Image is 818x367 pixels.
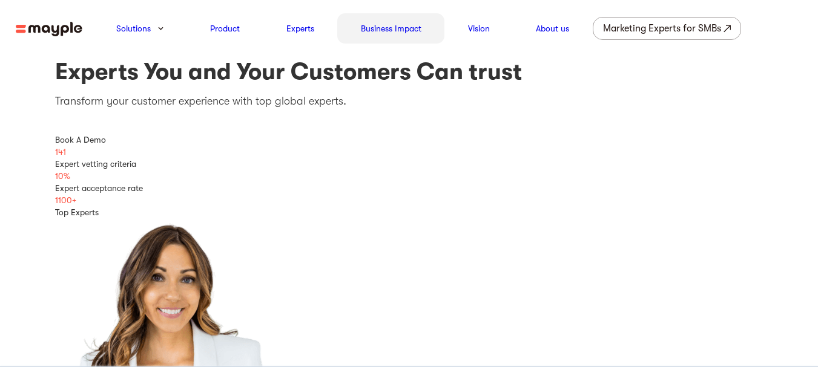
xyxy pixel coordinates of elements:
[55,182,764,194] div: Expert acceptance rate
[16,22,82,37] img: mayple-logo
[55,134,764,146] div: Book A Demo
[55,170,764,182] div: 10%
[116,21,151,36] a: Solutions
[286,21,314,36] a: Experts
[55,158,764,170] div: Expert vetting criteria
[361,21,421,36] a: Business Impact
[55,194,764,206] div: 1100+
[468,21,490,36] a: Vision
[55,93,764,109] p: Transform your customer experience with top global experts.
[55,206,764,218] div: Top Experts
[593,17,741,40] a: Marketing Experts for SMBs
[55,146,764,158] div: 141
[603,20,721,37] div: Marketing Experts for SMBs
[210,21,240,36] a: Product
[536,21,569,36] a: About us
[55,57,764,86] h1: Experts You and Your Customers Can trust
[158,27,163,30] img: arrow-down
